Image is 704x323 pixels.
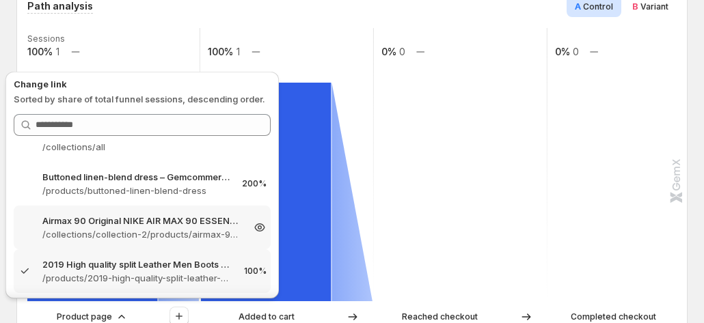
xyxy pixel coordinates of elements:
span: Variant [640,1,668,12]
p: Buttoned linen-blend dress – Gemcommerce-[PERSON_NAME]-dev [42,170,231,184]
p: Airmax 90 Original NIKE AIR MAX 90 ESSENTIAL men's Running Shoes Sport – Gemcommerce-[PERSON_NAME... [42,214,242,227]
p: 2019 High quality split Leather Men Boots Dr Boots shoes High Top Motorcycle Autumn Winter shoes ... [42,257,233,271]
text: Sessions [27,33,65,44]
p: /products/2019-high-quality-split-leather-men-boots-dr-boots-shoes-high-top-motorcycle-autumn-win... [42,271,233,285]
p: /products/buttoned-linen-blend-dress [42,184,231,197]
p: Change link [14,77,271,91]
text: 100% [208,46,233,57]
p: /collections/all [42,140,231,154]
text: 100% [27,46,53,57]
text: 0 [573,46,579,57]
p: Sorted by share of total funnel sessions, descending order. [14,92,271,106]
text: 1 [236,46,240,57]
span: Control [583,1,613,12]
p: /collections/collection-2/products/airmax-90-original-nike-air-max-90-essential-mens-running-shoe... [42,227,242,241]
span: B [632,1,638,12]
text: 0% [381,46,396,57]
text: 0 [399,46,405,57]
path: Added to cart: 1 [201,83,331,301]
p: 200% [242,178,267,189]
p: 100% [244,266,267,277]
text: 0% [555,46,570,57]
text: 1 [56,46,59,57]
span: A [575,1,581,12]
